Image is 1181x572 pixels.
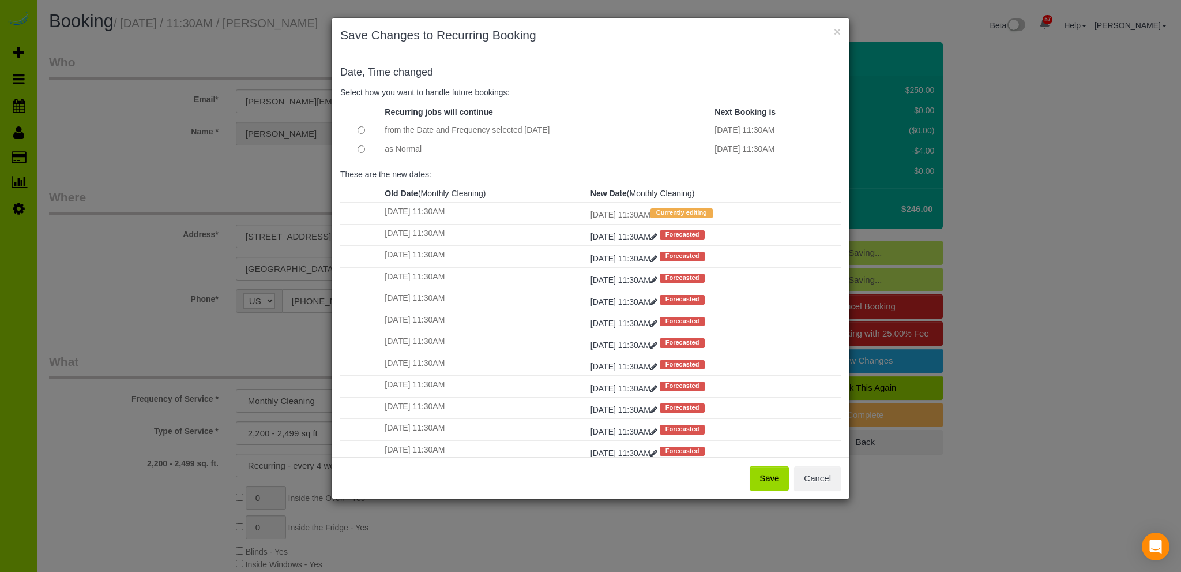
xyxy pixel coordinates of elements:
[590,427,660,436] a: [DATE] 11:30AM
[382,246,587,267] td: [DATE] 11:30AM
[382,267,587,289] td: [DATE] 11:30AM
[590,319,660,328] a: [DATE] 11:30AM
[590,448,660,458] a: [DATE] 11:30AM
[590,362,660,371] a: [DATE] 11:30AM
[340,27,841,44] h3: Save Changes to Recurring Booking
[382,289,587,311] td: [DATE] 11:30AM
[382,419,587,440] td: [DATE] 11:30AM
[382,440,587,462] td: [DATE] 11:30AM
[660,447,705,456] span: Forecasted
[385,189,418,198] strong: Old Date
[588,203,841,224] td: [DATE] 11:30AM
[660,274,705,283] span: Forecasted
[660,425,705,434] span: Forecasted
[382,397,587,418] td: [DATE] 11:30AM
[590,384,660,393] a: [DATE] 11:30AM
[590,297,660,306] a: [DATE] 11:30AM
[590,232,660,241] a: [DATE] 11:30AM
[660,252,705,261] span: Forecasted
[834,25,841,38] button: ×
[794,466,841,491] button: Cancel
[660,382,705,391] span: Forecasted
[340,87,841,98] p: Select how you want to handle future bookings:
[382,185,587,203] th: (Monthly Cleaning)
[382,311,587,332] td: [DATE] 11:30AM
[382,121,712,140] td: from the Date and Frequency selected [DATE]
[660,360,705,369] span: Forecasted
[750,466,789,491] button: Save
[712,140,841,159] td: [DATE] 11:30AM
[382,203,587,224] td: [DATE] 11:30AM
[340,66,390,78] span: Date, Time
[588,185,841,203] th: (Monthly Cleaning)
[714,107,776,117] strong: Next Booking is
[660,338,705,347] span: Forecasted
[650,208,713,218] span: Currently editing
[590,189,627,198] strong: New Date
[340,169,841,180] p: These are the new dates:
[382,376,587,397] td: [DATE] 11:30AM
[385,107,492,117] strong: Recurring jobs will continue
[382,354,587,375] td: [DATE] 11:30AM
[590,275,660,285] a: [DATE] 11:30AM
[660,317,705,326] span: Forecasted
[382,140,712,159] td: as Normal
[660,230,705,240] span: Forecasted
[1142,533,1169,560] div: Open Intercom Messenger
[590,341,660,350] a: [DATE] 11:30AM
[590,254,660,263] a: [DATE] 11:30AM
[660,295,705,304] span: Forecasted
[382,332,587,354] td: [DATE] 11:30AM
[590,405,660,414] a: [DATE] 11:30AM
[340,67,841,78] h4: changed
[712,121,841,140] td: [DATE] 11:30AM
[660,403,705,413] span: Forecasted
[382,224,587,245] td: [DATE] 11:30AM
